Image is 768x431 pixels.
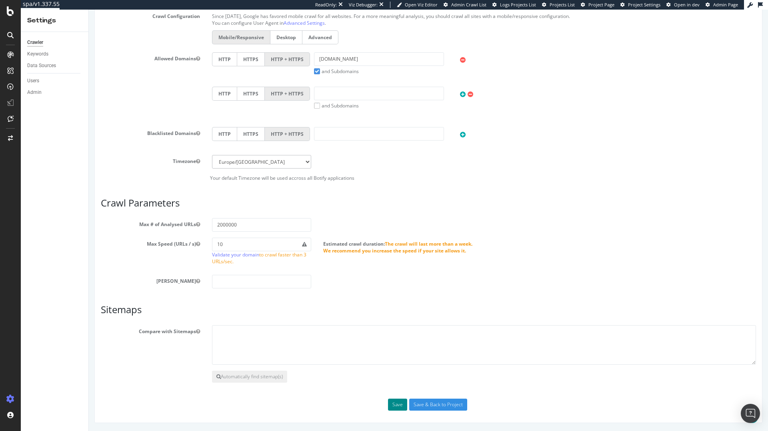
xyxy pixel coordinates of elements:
[27,38,83,47] a: Crawler
[27,62,56,70] div: Data Sources
[320,389,378,401] input: Save & Back to Project
[6,43,117,52] label: Allowed Domains
[89,10,768,431] iframe: To enrich screen reader interactions, please activate Accessibility in Grammarly extension settings
[123,10,667,17] p: You can configure User Agent in .
[107,46,111,52] button: Allowed Domains
[107,120,111,127] button: Blacklisted Domains
[6,265,117,275] label: [PERSON_NAME]
[27,38,43,47] div: Crawler
[181,21,214,35] label: Desktop
[27,88,42,97] div: Admin
[27,77,83,85] a: Users
[620,2,660,8] a: Project Settings
[6,316,117,325] label: Compare with Sitemaps
[27,88,83,97] a: Admin
[397,2,438,8] a: Open Viz Editor
[27,50,83,58] a: Keywords
[225,58,270,65] label: and Subdomains
[123,21,181,35] label: Mobile/Responsive
[123,43,148,57] label: HTTP
[176,43,221,57] label: HTTP + HTTPS
[123,117,148,131] label: HTTP
[107,318,111,325] button: Compare with Sitemaps
[315,2,337,8] div: ReadOnly:
[123,242,218,255] span: to crawl faster than 3 URLs/sec.
[542,2,575,8] a: Projects List
[107,211,111,218] button: Max # of Analysed URLs
[195,10,236,17] a: Advanced Settings
[405,2,438,8] span: Open Viz Editor
[6,145,117,155] label: Timezone
[6,117,117,127] label: Blacklisted Domains
[148,77,176,91] label: HTTPS
[234,228,389,244] label: Estimated crawl duration:
[27,50,48,58] div: Keywords
[123,361,198,373] button: Automatically find sitemap(s)
[500,2,536,8] span: Logs Projects List
[107,268,111,275] button: [PERSON_NAME]
[12,295,667,305] h3: Sitemaps
[6,228,117,238] label: Max Speed (URLs / s)
[148,117,176,131] label: HTTPS
[148,43,176,57] label: HTTPS
[234,231,384,244] span: The crawl will last more than a week. We recommend you increase the speed if your site allows it.
[713,2,738,8] span: Admin Page
[176,117,221,131] label: HTTP + HTTPS
[6,209,117,218] label: Max # of Analysed URLs
[176,77,221,91] label: HTTP + HTTPS
[349,2,378,8] div: Viz Debugger:
[628,2,660,8] span: Project Settings
[123,242,170,248] a: Validate your domain
[674,2,700,8] span: Open in dev
[107,148,111,155] button: Timezone
[741,404,760,423] div: Open Intercom Messenger
[12,188,667,199] h3: Crawl Parameters
[492,2,536,8] a: Logs Projects List
[27,77,39,85] div: Users
[107,231,111,238] button: Max Speed (URLs / s)
[27,62,83,70] a: Data Sources
[666,2,700,8] a: Open in dev
[706,2,738,8] a: Admin Page
[451,2,486,8] span: Admin Crawl List
[12,165,667,172] p: Your default Timezone will be used accross all Botify applications
[123,77,148,91] label: HTTP
[214,21,250,35] label: Advanced
[299,389,318,401] button: Save
[550,2,575,8] span: Projects List
[225,93,270,99] label: and Subdomains
[581,2,614,8] a: Project Page
[588,2,614,8] span: Project Page
[27,16,82,25] div: Settings
[444,2,486,8] a: Admin Crawl List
